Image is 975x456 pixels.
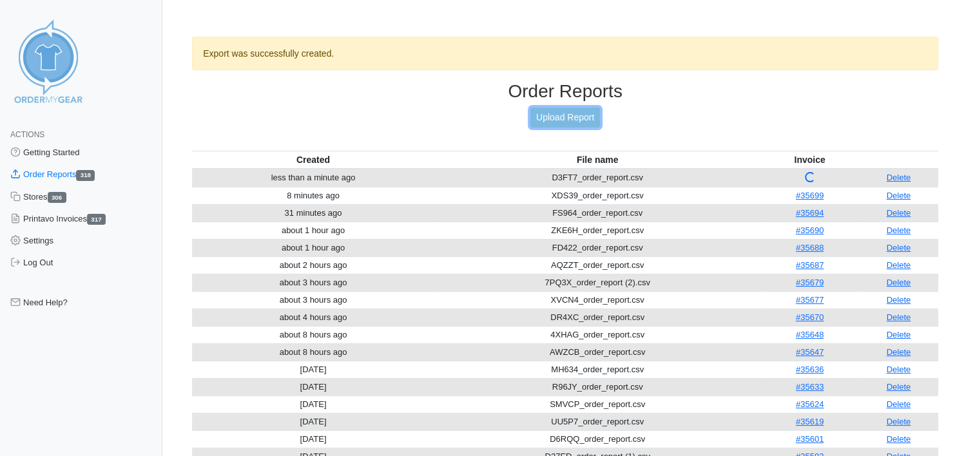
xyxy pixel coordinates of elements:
td: FD422_order_report.csv [434,239,761,256]
a: Delete [887,173,911,182]
a: #35677 [796,295,824,305]
td: D3FT7_order_report.csv [434,169,761,187]
td: R96JY_order_report.csv [434,378,761,395]
td: ZKE6H_order_report.csv [434,222,761,239]
a: #35601 [796,434,824,444]
td: 7PQ3X_order_report (2).csv [434,274,761,291]
td: SMVCP_order_report.csv [434,395,761,413]
a: Delete [887,208,911,218]
td: AQZZT_order_report.csv [434,256,761,274]
td: [DATE] [192,378,434,395]
a: #35690 [796,225,824,235]
a: Delete [887,365,911,374]
td: less than a minute ago [192,169,434,187]
td: 8 minutes ago [192,187,434,204]
th: Invoice [760,151,858,169]
div: Export was successfully created. [192,37,938,70]
a: #35694 [796,208,824,218]
td: D6RQQ_order_report.csv [434,430,761,448]
a: Delete [887,434,911,444]
a: #35619 [796,417,824,426]
a: #35636 [796,365,824,374]
a: Delete [887,191,911,200]
a: #35699 [796,191,824,200]
td: UU5P7_order_report.csv [434,413,761,430]
td: [DATE] [192,430,434,448]
td: XDS39_order_report.csv [434,187,761,204]
td: [DATE] [192,395,434,413]
span: 306 [48,192,66,203]
td: about 8 hours ago [192,326,434,343]
a: #35679 [796,278,824,287]
td: AWZCB_order_report.csv [434,343,761,361]
a: #35647 [796,347,824,357]
a: #35633 [796,382,824,392]
span: 317 [87,214,106,225]
th: Created [192,151,434,169]
td: [DATE] [192,361,434,378]
span: 318 [76,170,95,181]
a: #35624 [796,399,824,409]
td: XVCN4_order_report.csv [434,291,761,309]
a: Delete [887,330,911,339]
th: File name [434,151,761,169]
td: about 4 hours ago [192,309,434,326]
td: about 2 hours ago [192,256,434,274]
td: 31 minutes ago [192,204,434,222]
a: Delete [887,243,911,252]
td: about 3 hours ago [192,274,434,291]
a: Delete [887,382,911,392]
h3: Order Reports [192,81,938,102]
span: Actions [10,130,44,139]
a: Delete [887,399,911,409]
a: #35687 [796,260,824,270]
td: about 1 hour ago [192,222,434,239]
a: #35670 [796,312,824,322]
a: Delete [887,278,911,287]
a: Delete [887,225,911,235]
td: FS964_order_report.csv [434,204,761,222]
a: Delete [887,347,911,357]
td: about 8 hours ago [192,343,434,361]
a: Delete [887,295,911,305]
a: Delete [887,260,911,270]
a: Delete [887,312,911,322]
td: about 3 hours ago [192,291,434,309]
td: 4XHAG_order_report.csv [434,326,761,343]
a: #35688 [796,243,824,252]
td: about 1 hour ago [192,239,434,256]
td: [DATE] [192,413,434,430]
td: MH634_order_report.csv [434,361,761,378]
a: Upload Report [530,108,600,128]
a: Delete [887,417,911,426]
td: DR4XC_order_report.csv [434,309,761,326]
a: #35648 [796,330,824,339]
